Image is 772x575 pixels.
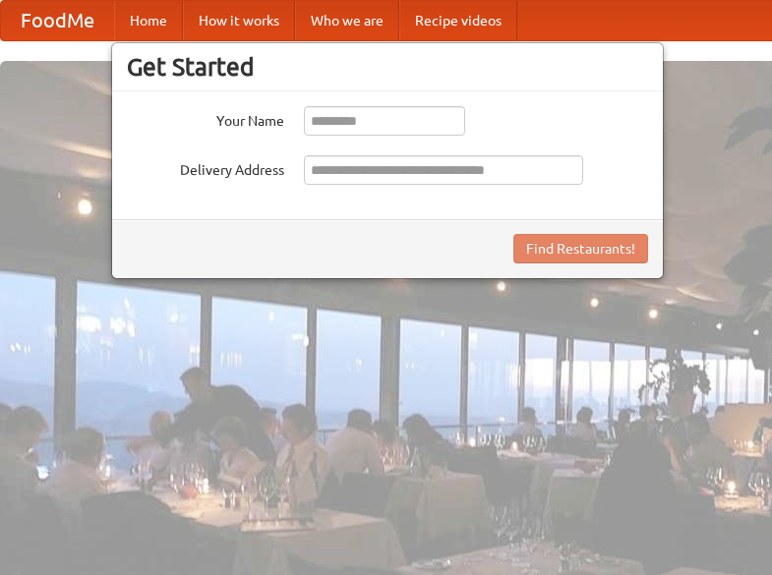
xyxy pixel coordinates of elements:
[399,1,517,40] a: Recipe videos
[127,52,648,82] h3: Get Started
[183,1,295,40] a: How it works
[295,1,399,40] a: Who we are
[513,234,648,263] button: Find Restaurants!
[127,155,284,180] label: Delivery Address
[127,106,284,131] label: Your Name
[114,1,183,40] a: Home
[1,1,114,40] a: FoodMe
